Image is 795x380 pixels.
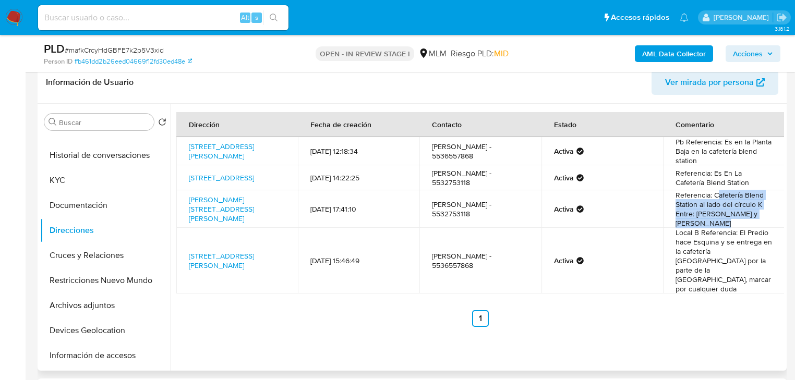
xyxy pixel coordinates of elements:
[419,228,541,293] td: [PERSON_NAME] - 5536557868
[255,13,258,22] span: s
[663,190,785,228] td: Referencia: Cafetería Blend Station al lado del círculo K Entre: [PERSON_NAME] y [PERSON_NAME]
[419,112,541,137] th: Contacto
[241,13,249,22] span: Alt
[451,48,509,59] span: Riesgo PLD:
[176,112,298,137] th: Dirección
[494,47,509,59] span: MID
[554,146,574,156] strong: Activa
[298,190,419,228] td: [DATE] 17:41:10
[59,118,150,127] input: Buscar
[663,228,785,293] td: Local B Referencia: El Predio hace Esquina y se entrega en la cafetería [GEOGRAPHIC_DATA] por la ...
[554,173,574,182] strong: Activa
[46,77,134,88] h1: Información de Usuario
[419,137,541,165] td: [PERSON_NAME] - 5536557868
[189,251,254,271] a: [STREET_ADDRESS][PERSON_NAME]
[472,310,489,327] a: Ir a la página 1
[298,137,419,165] td: [DATE] 12:18:34
[726,45,780,62] button: Acciones
[611,12,669,23] span: Accesos rápidos
[663,165,785,190] td: Referencia: Es En La Cafetería Blend Station
[714,13,773,22] p: erika.juarez@mercadolibre.com.mx
[663,137,785,165] td: Pb Referencia: Es en la Planta Baja en la cafetería blend station
[298,165,419,190] td: [DATE] 14:22:25
[663,112,785,137] th: Comentario
[40,243,171,268] button: Cruces y Relaciones
[44,57,73,66] b: Person ID
[158,118,166,129] button: Volver al orden por defecto
[189,141,254,161] a: [STREET_ADDRESS][PERSON_NAME]
[40,168,171,193] button: KYC
[775,24,790,33] span: 3.161.2
[40,318,171,343] button: Devices Geolocation
[40,218,171,243] button: Direcciones
[733,45,763,62] span: Acciones
[40,143,171,168] button: Historial de conversaciones
[642,45,706,62] b: AML Data Collector
[40,293,171,318] button: Archivos adjuntos
[665,70,754,95] span: Ver mirada por persona
[541,112,663,137] th: Estado
[189,194,254,224] a: [PERSON_NAME][STREET_ADDRESS][PERSON_NAME]
[49,118,57,126] button: Buscar
[38,11,288,24] input: Buscar usuario o caso...
[75,57,192,66] a: ffb461dd2b26eed04669f12fd30ed48e
[635,45,713,62] button: AML Data Collector
[316,46,414,61] p: OPEN - IN REVIEW STAGE I
[40,268,171,293] button: Restricciones Nuevo Mundo
[263,10,284,25] button: search-icon
[189,173,254,183] a: [STREET_ADDRESS]
[776,12,787,23] a: Salir
[176,310,784,327] nav: Paginación
[418,48,447,59] div: MLM
[40,193,171,218] button: Documentación
[652,70,778,95] button: Ver mirada por persona
[419,165,541,190] td: [PERSON_NAME] - 5532753118
[298,228,419,293] td: [DATE] 15:46:49
[298,112,419,137] th: Fecha de creación
[40,343,171,368] button: Información de accesos
[44,40,65,57] b: PLD
[554,256,574,265] strong: Activa
[554,204,574,214] strong: Activa
[680,13,689,22] a: Notificaciones
[419,190,541,228] td: [PERSON_NAME] - 5532753118
[65,45,164,55] span: # mafkCrcyHdGBFE7k2p5V3xid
